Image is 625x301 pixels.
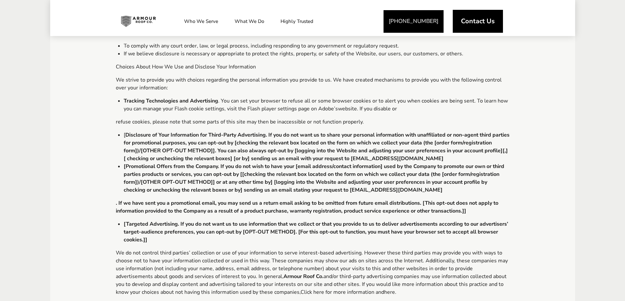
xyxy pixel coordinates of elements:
span: . You can set your browser to refuse all or some browser cookies or to alert you when cookies are... [124,97,508,112]
b: [Targeted Advertising. If you do not want us to use information that we collect or that you provi... [124,220,508,243]
b: Armour Roof Co. [283,273,323,280]
span: Contact Us [461,18,495,25]
span: website [338,105,357,112]
span: We may also disclose your personal information: [116,29,231,36]
span: and [376,289,384,296]
span: and/or third-party advertising companies may use information collected about you to develop and d... [116,273,507,296]
span: [ [124,131,125,139]
b: Tracking Technologies and Advertising [124,97,218,104]
b: [Promotional Offers from the Company. If you do not wish to have your [email address/contact info... [124,163,504,194]
span: refuse cookies, please note that some parts of this site may then be inaccessible or not function... [116,118,364,125]
b: Disclosure of Your Information for Third-Party Advertising. If you do not want us to share your p... [124,131,510,162]
span: . [395,289,396,296]
a: Who We Serve [177,13,225,29]
span: We do not control third parties’ collection or use of your information to serve interest-based ad... [116,249,508,280]
span: . If you disable or [357,105,397,112]
span: here [384,289,395,296]
a: [PHONE_NUMBER] [384,10,444,33]
span: If we believe disclosure is necessary or appropriate to protect the rights, property, or safety o... [124,50,463,57]
b: . If we have sent you a promotional email, you may send us a return email asking to be omitted fr... [116,199,498,215]
span: Choices About How We Use and Disclose Your Information [116,63,256,70]
span: Click here for more information [301,289,374,296]
a: What We Do [228,13,271,29]
a: Highly Trusted [274,13,320,29]
span: We strive to provide you with choices regarding the personal information you provide to us. We ha... [116,76,502,91]
b: [EMAIL_ADDRESS][DOMAIN_NAME] [350,186,443,194]
img: Industrial and Commercial Roofing Company | Armour Roof Co. [116,13,161,29]
b: [EMAIL_ADDRESS][DOMAIN_NAME] [351,155,444,162]
a: Contact Us [453,10,503,33]
span: To comply with any court order, law, or legal process, including responding to any government or ... [124,42,399,49]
